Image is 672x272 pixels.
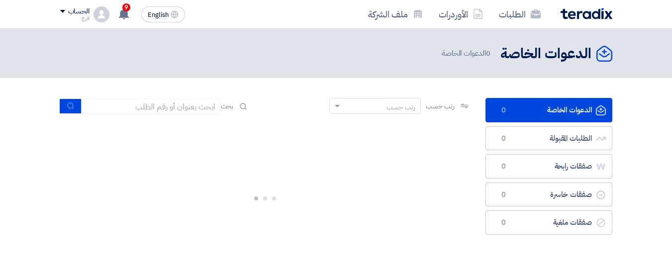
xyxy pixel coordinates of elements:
a: ملف الشركة [360,2,431,26]
a: الدعوات الخاصة0 [485,98,612,122]
h2: الدعوات الخاصة [500,44,591,64]
a: صفقات ملغية0 [485,210,612,235]
span: رتب حسب [426,101,454,111]
span: بحث [221,101,234,111]
a: الطلبات المقبولة0 [485,126,612,151]
span: 0 [498,134,510,144]
div: رتب حسب [386,102,415,112]
a: صفقات خاسرة0 [485,182,612,207]
div: الحساب [68,7,90,16]
a: الأوردرات [431,2,491,26]
input: ابحث بعنوان أو رقم الطلب [82,99,221,114]
span: 0 [498,162,510,172]
span: 9 [122,3,130,11]
a: صفقات رابحة0 [485,154,612,179]
a: الطلبات [491,2,549,26]
img: Teradix logo [561,8,612,19]
span: 0 [486,48,490,59]
img: profile_test.png [94,6,109,22]
span: 0 [498,218,510,228]
span: 0 [498,190,510,200]
button: English [141,6,185,22]
div: فرج [60,15,90,21]
span: 0 [498,105,510,115]
span: English [148,11,169,18]
span: الدعوات الخاصة [442,48,492,59]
